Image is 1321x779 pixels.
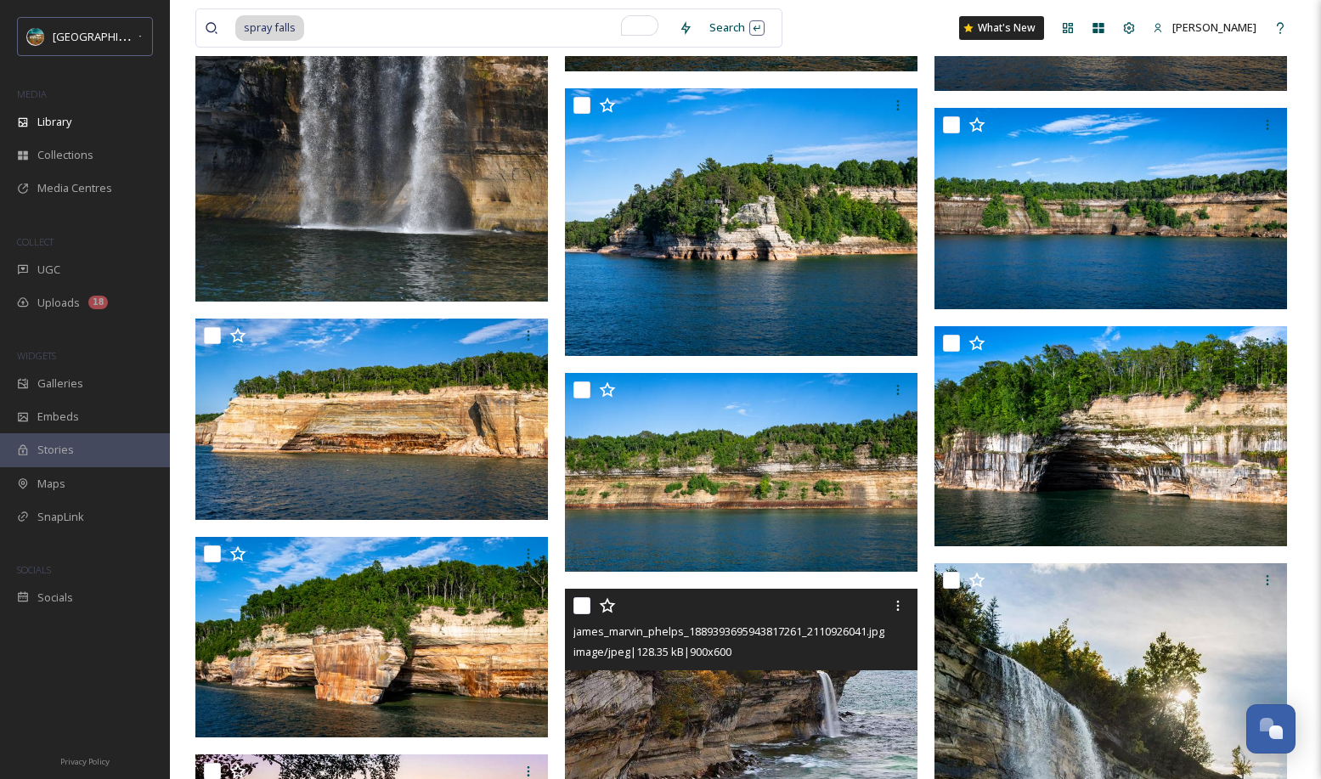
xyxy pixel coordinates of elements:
[37,375,83,392] span: Galleries
[27,28,44,45] img: Snapsea%20Profile.jpg
[1172,20,1256,35] span: [PERSON_NAME]
[934,108,1291,308] img: UpTra Spray Falls 14-%40wandering_michigan.jpg
[701,11,773,44] div: Search
[37,476,65,492] span: Maps
[1246,704,1296,754] button: Open Chat
[934,325,1287,546] img: UpTra Spray Falls 8-%40wandering_michigan.jpg
[37,114,71,130] span: Library
[17,349,56,362] span: WIDGETS
[17,87,47,100] span: MEDIA
[195,537,552,737] img: UpTra Spray Falls 9-%40wandering_michigan.jpg
[37,147,93,163] span: Collections
[37,262,60,278] span: UGC
[573,644,731,659] span: image/jpeg | 128.35 kB | 900 x 600
[573,624,884,639] span: james_marvin_phelps_1889393695943817261_2110926041.jpg
[37,180,112,196] span: Media Centres
[235,15,304,40] span: spray falls
[1144,11,1265,44] a: [PERSON_NAME]
[959,16,1044,40] a: What's New
[37,442,74,458] span: Stories
[88,296,108,309] div: 18
[37,509,84,525] span: SnapLink
[53,28,218,44] span: [GEOGRAPHIC_DATA][US_STATE]
[195,319,552,519] img: UpTra Spray Falls 11-%40wandering_michigan.jpg
[37,295,80,311] span: Uploads
[306,9,670,47] input: To enrich screen reader interactions, please activate Accessibility in Grammarly extension settings
[37,409,79,425] span: Embeds
[37,590,73,606] span: Socials
[17,563,51,576] span: SOCIALS
[60,750,110,771] a: Privacy Policy
[60,756,110,767] span: Privacy Policy
[17,235,54,248] span: COLLECT
[565,88,922,356] img: UpTra Spray Falls 15-%40wandering_michigan.jpg
[565,373,917,572] img: UpTra Spray Falls 16-%40wandering_michigan.jpg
